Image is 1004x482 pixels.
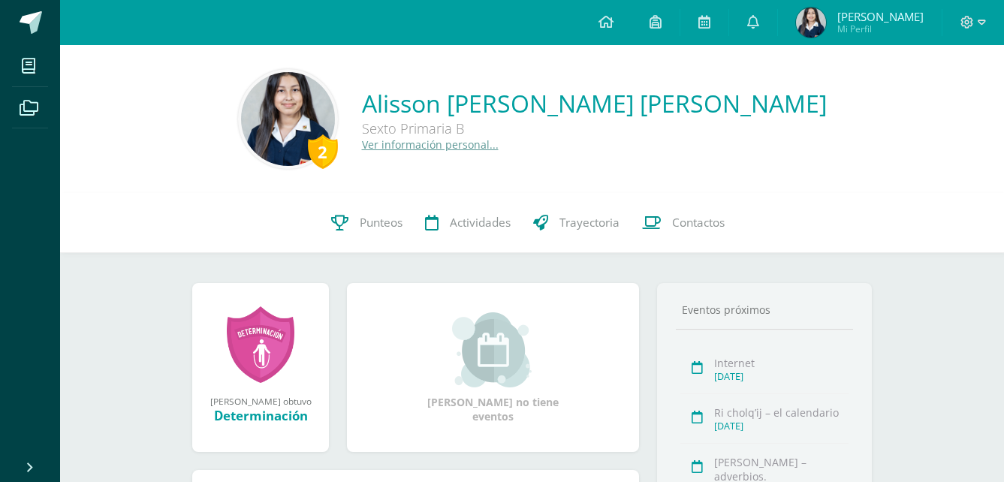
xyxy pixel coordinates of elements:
div: [DATE] [714,420,849,432]
div: Sexto Primaria B [362,119,813,137]
div: [PERSON_NAME] obtuvo [207,395,314,407]
img: 02f060e30b1201dbb48dd103a8dd74bc.png [241,72,335,166]
span: Actividades [450,215,511,230]
span: Trayectoria [559,215,620,230]
img: event_small.png [452,312,534,387]
div: 2 [308,134,338,169]
span: Contactos [672,215,725,230]
a: Punteos [320,193,414,253]
div: Ri cholq’ij – el calendario [714,405,849,420]
span: Mi Perfil [837,23,924,35]
a: Contactos [631,193,736,253]
a: Trayectoria [522,193,631,253]
a: Actividades [414,193,522,253]
div: [DATE] [714,370,849,383]
div: Internet [714,356,849,370]
div: Determinación [207,407,314,424]
a: Ver información personal... [362,137,499,152]
span: Punteos [360,215,403,230]
div: Eventos próximos [676,303,853,317]
div: [PERSON_NAME] no tiene eventos [418,312,568,423]
img: 25784832f8ec8539ee769cb8aaca9a05.png [796,8,826,38]
a: Alisson [PERSON_NAME] [PERSON_NAME] [362,87,827,119]
span: [PERSON_NAME] [837,9,924,24]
